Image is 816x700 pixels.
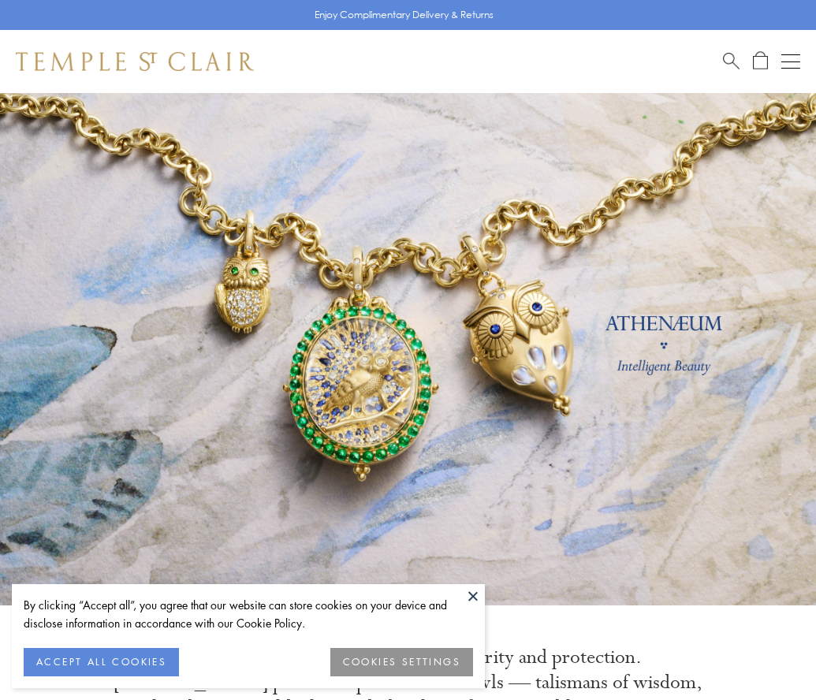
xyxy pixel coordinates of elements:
[24,648,179,676] button: ACCEPT ALL COOKIES
[330,648,473,676] button: COOKIES SETTINGS
[24,596,473,632] div: By clicking “Accept all”, you agree that our website can store cookies on your device and disclos...
[315,7,494,23] p: Enjoy Complimentary Delivery & Returns
[16,52,254,71] img: Temple St. Clair
[753,51,768,71] a: Open Shopping Bag
[723,51,740,71] a: Search
[781,52,800,71] button: Open navigation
